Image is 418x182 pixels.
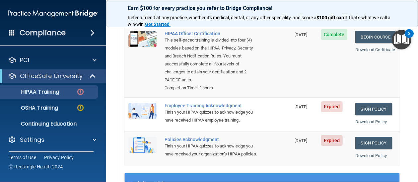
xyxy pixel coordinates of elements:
a: Download Certificate [355,47,395,52]
a: OfficeSafe University [8,72,96,80]
a: Get Started [145,22,171,27]
a: Terms of Use [9,154,36,161]
div: Finish your HIPAA quizzes to acknowledge you have received your organization’s HIPAA policies. [165,142,257,158]
span: [DATE] [295,138,307,143]
a: Download Policy [355,153,387,158]
a: Privacy Policy [44,154,74,161]
a: Download Policy [355,119,387,124]
div: Finish your HIPAA quizzes to acknowledge you have received HIPAA employee training. [165,108,257,124]
a: HIPAA Officer Certification [165,31,257,36]
a: Begin Course [355,31,396,43]
p: Settings [20,136,44,144]
span: Ⓒ Rectangle Health 2024 [9,163,63,170]
h4: Compliance [20,28,66,38]
a: Sign Policy [355,137,392,149]
div: This self-paced training is divided into four (4) modules based on the HIPAA, Privacy, Security, ... [165,36,257,84]
a: Settings [8,136,97,144]
p: HIPAA Training [4,89,59,95]
button: Open Resource Center, 2 new notifications [392,30,411,49]
img: danger-circle.6113f641.png [76,88,85,96]
p: Continuing Education [4,121,95,127]
img: warning-circle.0cc9ac19.png [76,104,85,112]
span: Complete [321,29,347,40]
p: PCI [20,56,29,64]
strong: Get Started [145,22,170,27]
span: [DATE] [295,104,307,109]
span: Expired [321,135,343,146]
div: 2 [408,34,410,42]
span: ! That's what we call a win-win. [128,15,391,27]
a: PCI [8,56,97,64]
span: Expired [321,101,343,112]
img: PMB logo [8,7,98,20]
div: Employee Training Acknowledgment [165,103,257,108]
span: Refer a friend at any practice, whether it's medical, dental, or any other speciality, and score a [128,15,316,20]
p: OSHA Training [4,105,58,111]
a: Sign Policy [355,103,392,115]
div: Completion Time: 2 hours [165,84,257,92]
p: Earn $100 for every practice you refer to Bridge Compliance! [128,5,396,11]
strong: $100 gift card [316,15,346,20]
p: OfficeSafe University [20,72,83,80]
span: [DATE] [295,32,307,37]
div: Policies Acknowledgment [165,137,257,142]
